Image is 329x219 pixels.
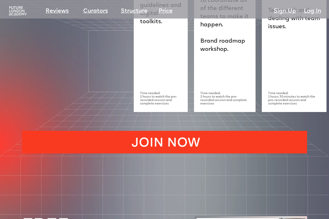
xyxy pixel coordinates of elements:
[46,7,69,16] a: Reviews
[140,92,181,106] p: Time needed: 2 hours to watch the pre-recorded session and complete exercises
[304,7,321,16] a: Log In
[121,7,148,16] a: Structure
[159,7,173,16] a: Price
[22,131,307,153] a: JOIN NOW
[200,92,249,106] p: Time needed: 2 hours to watch the pre-recorded session and complete exercises
[274,7,296,16] a: Sign Up
[83,7,108,16] a: Curators
[268,92,320,106] p: Time needed: 1 hours 30 minutes to watch the pre-recorded session and complete exercises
